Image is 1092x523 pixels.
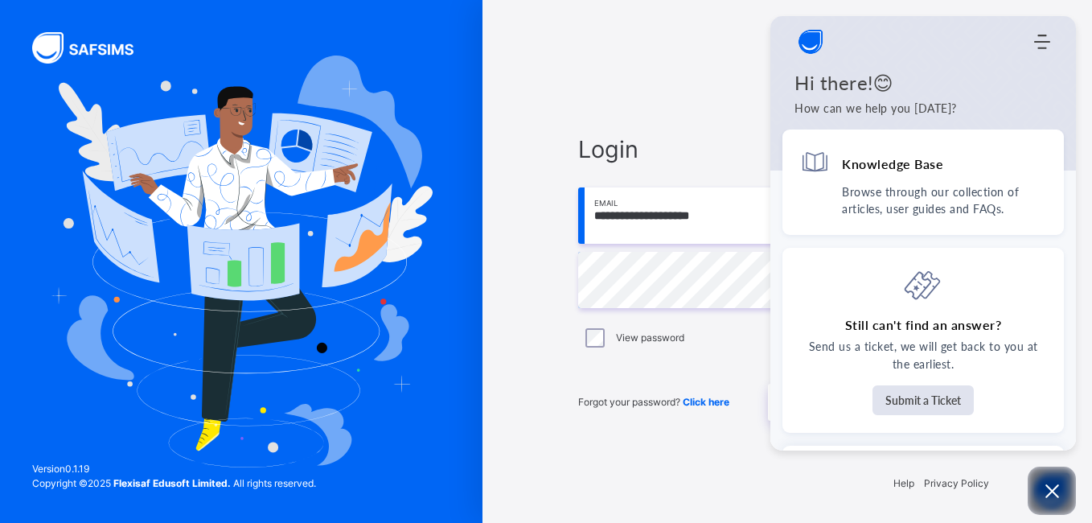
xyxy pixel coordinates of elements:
strong: Flexisaf Edusoft Limited. [113,477,231,489]
div: Modules Menu [1032,34,1052,50]
h4: Knowledge Base [842,155,943,172]
p: How can we help you [DATE]? [794,100,1052,117]
p: Send us a ticket, we will get back to you at the earliest. [800,338,1046,373]
span: Login [578,132,996,167]
img: Hero Image [50,56,433,467]
span: Forgot your password? [578,396,729,408]
button: Open asap [1028,467,1076,515]
p: Browse through our collection of articles, user guides and FAQs. [842,183,1046,217]
h1: Hi there!😊 [794,71,1052,95]
a: Help [893,477,914,489]
button: Submit a Ticket [872,385,974,415]
img: logo [794,26,827,58]
span: Version 0.1.19 [32,462,316,476]
label: View password [616,331,684,345]
a: Click here [683,396,729,408]
h4: Still can't find an answer? [845,316,1002,334]
div: Knowledge BaseBrowse through our collection of articles, user guides and FAQs. [782,130,1064,235]
span: Company logo [794,26,827,58]
a: Privacy Policy [924,477,989,489]
img: SAFSIMS Logo [32,32,153,64]
span: Copyright © 2025 All rights reserved. [32,477,316,489]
